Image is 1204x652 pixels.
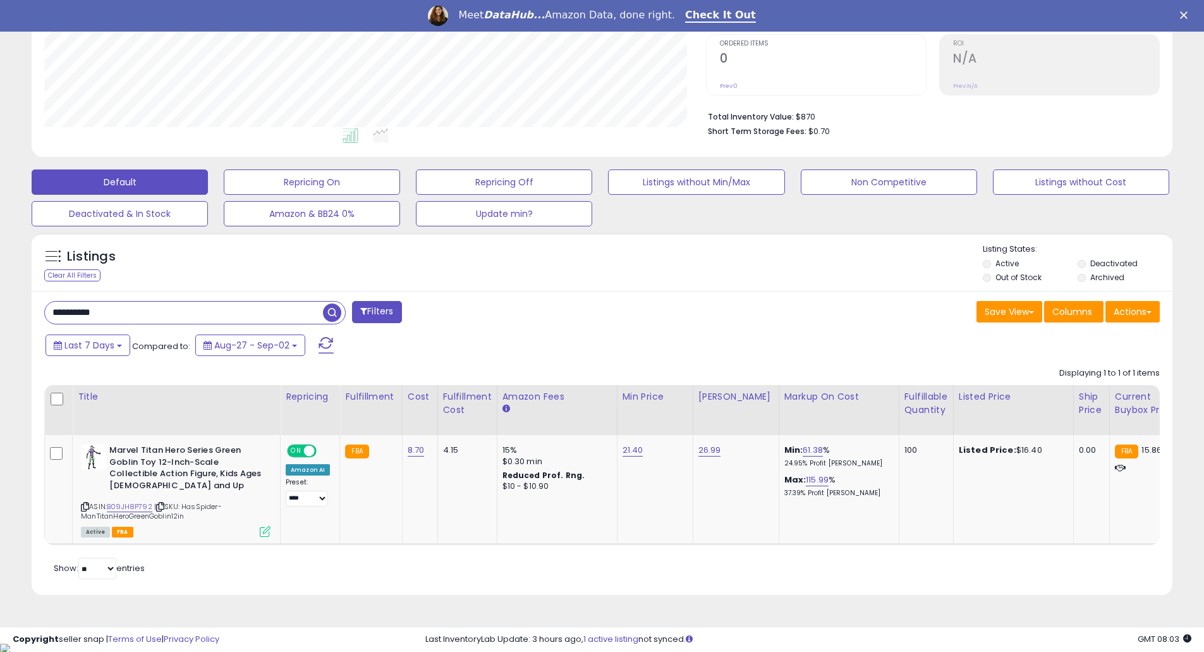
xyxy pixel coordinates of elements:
a: Terms of Use [108,633,162,645]
div: seller snap | | [13,634,219,646]
small: Amazon Fees. [502,403,510,415]
span: 2025-09-11 08:03 GMT [1138,633,1191,645]
small: Prev: N/A [953,82,978,90]
label: Deactivated [1090,258,1138,269]
img: Profile image for Georgie [428,6,448,26]
a: Privacy Policy [164,633,219,645]
div: % [784,445,889,468]
b: Total Inventory Value: [708,111,794,122]
div: Displaying 1 to 1 of 1 items [1059,367,1160,379]
small: FBA [1115,445,1138,458]
span: Show: entries [54,562,145,574]
strong: Copyright [13,633,59,645]
div: Fulfillable Quantity [904,390,948,417]
div: $10 - $10.90 [502,481,607,492]
div: 4.15 [443,445,487,456]
div: Fulfillment Cost [443,390,492,417]
span: FBA [112,527,133,538]
small: Prev: 0 [720,82,738,90]
span: $0.70 [808,125,830,137]
div: Amazon AI [286,464,330,476]
h2: N/A [953,51,1159,68]
span: 15.86 [1141,444,1162,456]
p: 24.95% Profit [PERSON_NAME] [784,459,889,468]
span: Last 7 Days [64,339,114,352]
button: Listings without Min/Max [608,169,784,195]
a: 26.99 [698,444,721,457]
div: Current Buybox Price [1115,390,1180,417]
div: Repricing [286,390,334,403]
div: % [784,474,889,498]
div: $0.30 min [502,456,607,467]
button: Repricing On [224,169,400,195]
div: Last InventoryLab Update: 3 hours ago, not synced. [425,634,1191,646]
a: 1 active listing [583,633,638,645]
b: Short Term Storage Fees: [708,126,806,137]
span: Ordered Items [720,40,926,47]
span: ROI [953,40,1159,47]
button: Update min? [416,201,592,226]
b: Reduced Prof. Rng. [502,470,585,481]
div: Cost [408,390,432,403]
b: Min: [784,444,803,456]
div: Markup on Cost [784,390,894,403]
button: Amazon & BB24 0% [224,201,400,226]
h2: 0 [720,51,926,68]
img: 41Z82c8A6lL._SL40_.jpg [81,445,106,470]
b: Marvel Titan Hero Series Green Goblin Toy 12-Inch-Scale Collectible Action Figure, Kids Ages [DEM... [109,445,263,495]
span: OFF [315,446,335,457]
button: Non Competitive [801,169,977,195]
button: Filters [352,301,401,323]
button: Last 7 Days [46,335,130,356]
div: Amazon Fees [502,390,612,403]
div: 100 [904,445,944,456]
div: Preset: [286,478,330,507]
h5: Listings [67,248,116,266]
div: Clear All Filters [44,269,100,281]
span: Compared to: [132,340,190,352]
button: Aug-27 - Sep-02 [195,335,305,356]
li: $870 [708,108,1150,123]
div: Fulfillment [345,390,396,403]
div: Listed Price [959,390,1068,403]
i: DataHub... [483,9,545,21]
div: Close [1180,11,1193,19]
span: Aug-27 - Sep-02 [214,339,289,352]
th: The percentage added to the cost of goods (COGS) that forms the calculator for Min & Max prices. [779,385,899,435]
label: Active [995,258,1019,269]
a: Check It Out [685,9,756,23]
b: Listed Price: [959,444,1016,456]
span: Columns [1052,305,1092,318]
a: 61.38 [803,444,823,457]
span: | SKU: HasSpider-ManTitanHeroGreenGoblin12in [81,501,222,520]
div: Meet Amazon Data, done right. [458,9,675,22]
button: Save View [976,301,1042,323]
label: Out of Stock [995,272,1042,283]
div: 15% [502,445,607,456]
button: Actions [1105,301,1160,323]
a: 115.99 [806,474,829,486]
label: Archived [1090,272,1124,283]
b: Max: [784,474,806,486]
div: Min Price [623,390,688,403]
small: FBA [345,445,368,458]
a: 8.70 [408,444,425,457]
p: Listing States: [983,243,1172,255]
div: Title [78,390,275,403]
button: Deactivated & In Stock [32,201,208,226]
button: Columns [1044,301,1104,323]
div: 0.00 [1079,445,1100,456]
span: ON [288,446,304,457]
button: Default [32,169,208,195]
span: All listings currently available for purchase on Amazon [81,527,110,538]
div: $16.40 [959,445,1064,456]
div: [PERSON_NAME] [698,390,774,403]
p: 37.39% Profit [PERSON_NAME] [784,489,889,498]
div: Ship Price [1079,390,1104,417]
button: Listings without Cost [993,169,1169,195]
a: B09JH8P792 [107,501,152,512]
button: Repricing Off [416,169,592,195]
div: ASIN: [81,445,271,536]
a: 21.40 [623,444,643,457]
